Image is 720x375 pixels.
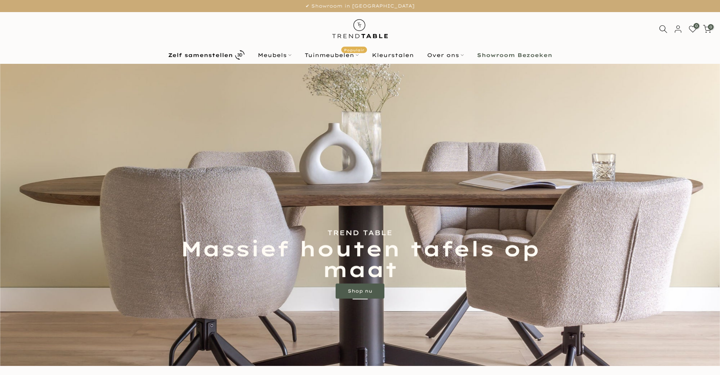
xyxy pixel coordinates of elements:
a: Kleurstalen [365,51,420,60]
b: Zelf samenstellen [168,52,233,58]
a: Zelf samenstellen [161,48,251,62]
a: Shop nu [336,284,384,299]
a: 0 [703,25,711,33]
span: 0 [694,23,699,29]
p: ✔ Showroom in [GEOGRAPHIC_DATA] [9,2,711,10]
a: Meubels [251,51,298,60]
a: Showroom Bezoeken [470,51,559,60]
img: trend-table [327,12,393,46]
a: Over ons [420,51,470,60]
span: Populair [341,46,367,53]
a: TuinmeubelenPopulair [298,51,365,60]
span: 0 [708,24,714,30]
b: Showroom Bezoeken [477,52,552,58]
a: 0 [689,25,697,33]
